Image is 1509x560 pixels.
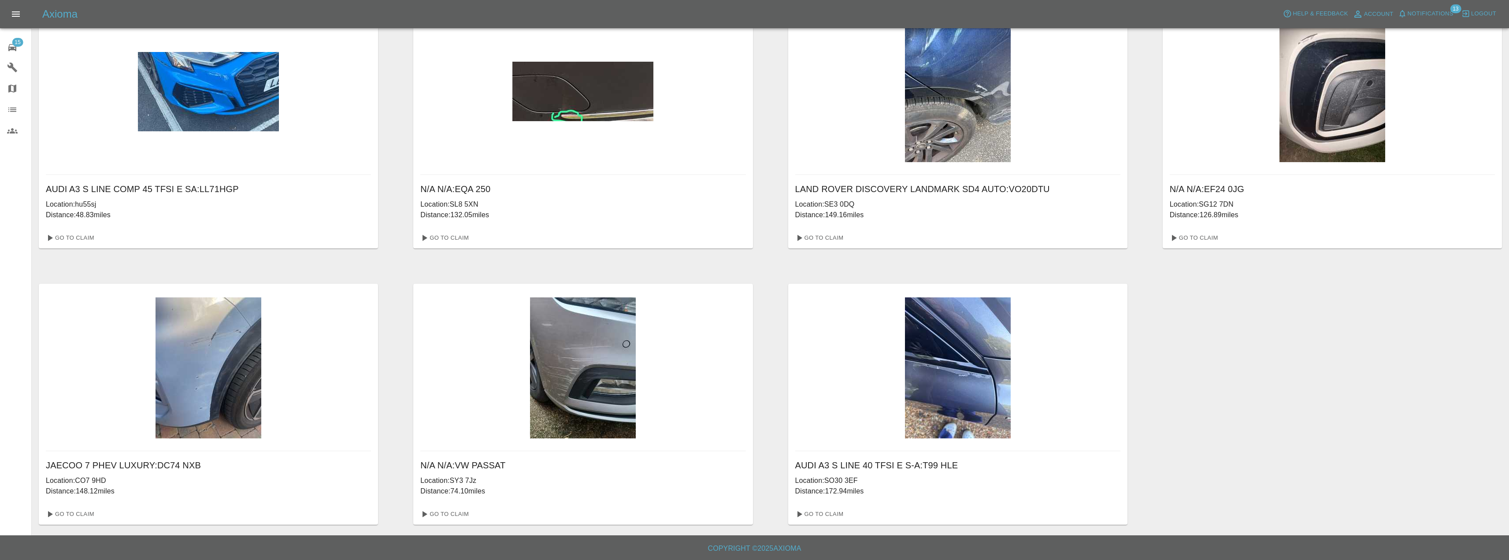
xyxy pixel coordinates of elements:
button: Notifications [1396,7,1456,21]
a: Go To Claim [1166,231,1220,245]
button: Open drawer [5,4,26,25]
a: Go To Claim [417,231,471,245]
a: Account [1350,7,1396,21]
a: Go To Claim [42,507,96,521]
h6: AUDI A3 S LINE 40 TFSI E S-A : T99 HLE [795,458,1120,472]
p: Location: SG12 7DN [1170,199,1495,210]
h6: Copyright © 2025 Axioma [7,542,1502,555]
a: Go To Claim [42,231,96,245]
p: Location: hu55sj [46,199,371,210]
a: Go To Claim [417,507,471,521]
p: Location: SE3 0DQ [795,199,1120,210]
span: Account [1364,9,1394,19]
h6: N/A N/A : VW PASSAT [420,458,745,472]
span: 15 [12,38,23,47]
p: Location: SL8 5XN [420,199,745,210]
p: Distance: 74.10 miles [420,486,745,497]
p: Location: SO30 3EF [795,475,1120,486]
p: Distance: 149.16 miles [795,210,1120,220]
span: 13 [1450,4,1461,13]
h6: JAECOO 7 PHEV LUXURY : DC74 NXB [46,458,371,472]
button: Help & Feedback [1281,7,1350,21]
p: Distance: 132.05 miles [420,210,745,220]
h6: LAND ROVER DISCOVERY LANDMARK SD4 AUTO : VO20DTU [795,182,1120,196]
h6: AUDI A3 S LINE COMP 45 TFSI E SA : LL71HGP [46,182,371,196]
h5: Axioma [42,7,78,21]
p: Distance: 148.12 miles [46,486,371,497]
p: Location: SY3 7Jz [420,475,745,486]
a: Go To Claim [792,231,846,245]
span: Logout [1471,9,1496,19]
h6: N/A N/A : EQA 250 [420,182,745,196]
p: Distance: 126.89 miles [1170,210,1495,220]
button: Logout [1459,7,1498,21]
p: Location: CO7 9HD [46,475,371,486]
p: Distance: 48.83 miles [46,210,371,220]
span: Help & Feedback [1293,9,1348,19]
p: Distance: 172.94 miles [795,486,1120,497]
a: Go To Claim [792,507,846,521]
span: Notifications [1408,9,1453,19]
h6: N/A N/A : EF24 0JG [1170,182,1495,196]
